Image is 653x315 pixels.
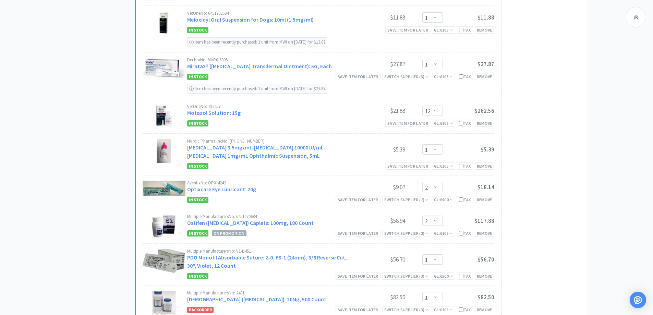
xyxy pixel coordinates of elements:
span: In Stock [187,163,208,169]
div: Switch Supplier ( 3 ) [384,306,428,313]
div: Tax [459,230,471,237]
img: 8202d77c80fb480690c9f4e748c04b3d_167599.png [151,214,177,238]
a: [MEDICAL_DATA] 3.5mg/mL-[MEDICAL_DATA] 10000 IU/mL-[MEDICAL_DATA] 1mg/mL Ophthalmic Suspension, 5mL [187,144,325,159]
div: Save item for later [385,162,430,170]
div: $56.70 [354,255,405,264]
div: Save item for later [385,120,430,127]
span: $262.56 [474,107,494,114]
div: Remove [475,120,494,127]
span: On Promotion [212,230,246,236]
div: Tax [459,120,471,126]
div: Switch Supplier ( 3 ) [384,273,428,279]
div: Multiple Manufacturers No: V1-D451 [187,249,354,253]
div: Remove [475,272,494,280]
span: GL: 6105 [434,121,453,126]
span: In Stock [187,230,208,237]
div: $27.87 [354,60,405,68]
div: Tax [459,27,471,33]
div: Remove [475,230,494,237]
span: In Stock [187,74,208,80]
div: Switch Supplier ( 2 ) [384,230,428,237]
span: In Stock [187,27,208,33]
img: e7056d81dc8d4133b91ee2c296faae95_403739.png [143,58,185,79]
span: GL: 6105 [434,163,453,169]
span: GL: 6500 [434,197,453,202]
div: Aventix No: OPX-4242 [187,181,354,185]
div: Remove [475,73,494,80]
div: Multiple Manufacturers No: 6451270684 [187,214,354,219]
a: Meloxidyl Oral Suspension for Dogs: 10ml (1.5mg/ml) [187,16,314,23]
div: Item has been recently purchased: 1 unit from MWI on [DATE] for $27.87 [187,84,327,94]
div: Dechra No: MAR0-6005 [187,58,354,62]
div: Remove [475,26,494,34]
div: Remove [475,196,494,203]
div: Remove [475,162,494,170]
div: Nordic Pharma Inc No: [PHONE_NUMBER] [187,139,354,143]
span: GL: 6500 [434,274,453,279]
span: In Stock [187,273,208,279]
div: Save item for later [336,230,380,237]
span: $27.87 [477,60,494,68]
div: $58.94 [354,217,405,225]
div: Remove [475,306,494,313]
div: Save item for later [385,26,430,34]
span: In Stock [187,197,208,203]
span: GL: 6105 [434,231,453,236]
img: a8f532a7b9954ef2aaf12695c7af3e51_18132.png [152,291,176,315]
div: Save item for later [336,306,380,313]
span: $18.14 [477,183,494,191]
div: $9.07 [354,183,405,191]
a: Ostifen ([MEDICAL_DATA]) Caplets: 100mg, 180 Count [187,219,314,226]
span: GL: 6105 [434,27,453,33]
div: Tax [459,273,471,279]
div: Tax [459,163,471,169]
div: Multiple Manufacturers No: 2491 [187,291,354,295]
span: In Stock [187,120,208,126]
div: Save item for later [336,196,380,203]
a: Mirataz® ([MEDICAL_DATA] Transdermal Ointment): 5G, Each [187,63,332,70]
img: e8776eb2b5484a86a37cff88caede465_142522.png [158,11,170,35]
div: Save item for later [336,272,380,280]
div: VetOne No: 6451702684 [187,11,354,15]
a: [DEMOGRAPHIC_DATA] ([MEDICAL_DATA]): 20Mg, 500 Count [187,296,326,303]
span: GL: 6105 [434,307,453,312]
span: $117.88 [474,217,494,225]
div: Tax [459,196,471,203]
div: VetOne No: 192257 [187,104,354,109]
div: Open Intercom Messenger [630,292,646,308]
div: $82.50 [354,293,405,301]
span: $5.39 [481,146,494,153]
a: Optixcare Eye Lubricant: 20g [187,186,256,193]
span: Backorder [187,307,214,313]
div: $21.88 [354,107,405,115]
img: 07112a2d06264245967f09593f6e0a5d_233227.png [143,181,185,196]
img: 778284ff023a4075b49f3603f627d4dd_6672.jpeg [155,104,173,128]
div: Tax [459,73,471,80]
img: af2a98a174094a789ca3d1a7eab7fe0a_6922.png [143,249,185,273]
div: Switch Supplier ( 3 ) [384,73,428,80]
span: GL: 6105 [434,74,453,79]
div: Save item for later [336,73,380,80]
span: $11.88 [477,14,494,21]
a: PDO Monofil Absorbable Suture: 2-0, FS-1 (24mm), 3/8 Reverse Cut, 30", Violet, 12 Count [187,254,347,269]
div: Switch Supplier ( 2 ) [384,196,428,203]
a: Motazol Solution: 15g [187,109,241,116]
span: $82.50 [477,293,494,301]
div: Item has been recently purchased: 1 unit from MWI on [DATE] for $13.07 [187,37,327,47]
div: $11.88 [354,13,405,22]
img: 99589f326586434ca9d8e19cf829dbb4_816932.png [157,139,171,163]
span: $56.70 [477,256,494,263]
div: $5.39 [354,145,405,154]
div: Tax [459,306,471,313]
